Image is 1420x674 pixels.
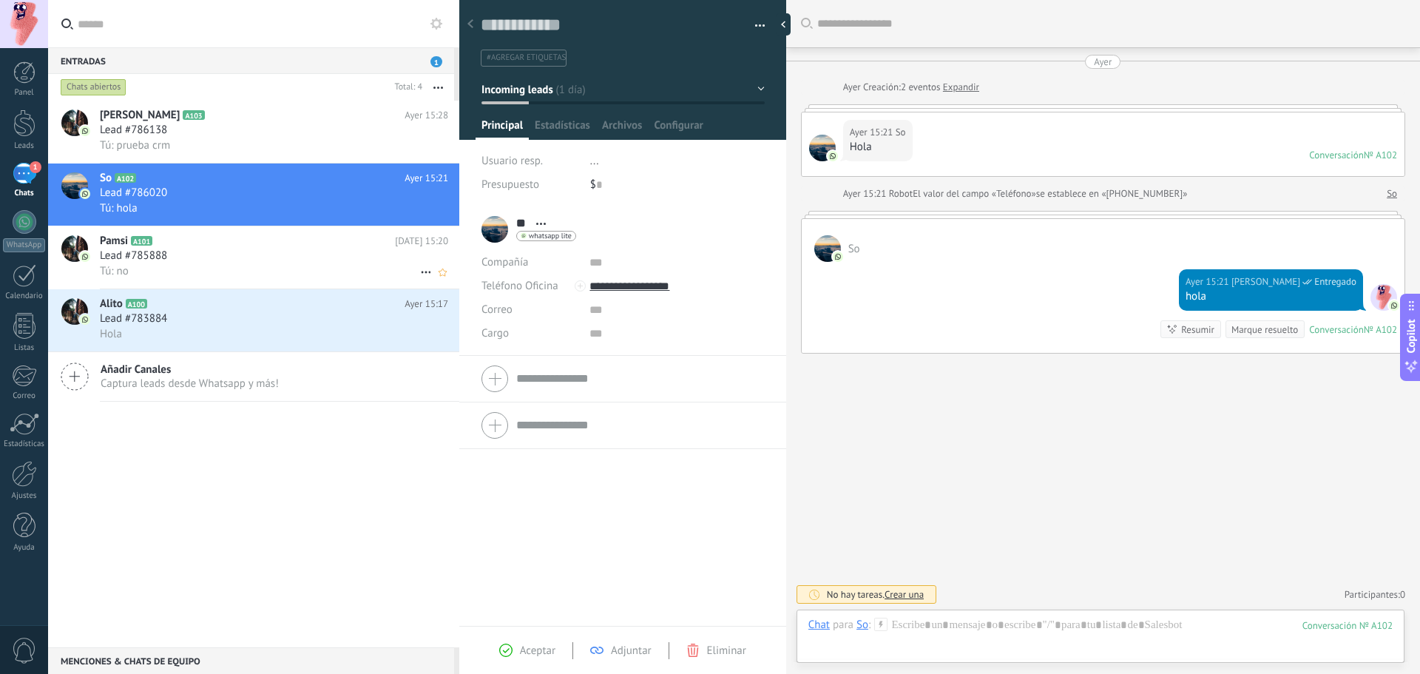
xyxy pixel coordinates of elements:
[100,201,138,215] span: Tú: hola
[3,543,46,553] div: Ayuda
[481,279,558,293] span: Teléfono Oficina
[3,189,46,198] div: Chats
[850,125,896,140] div: Ayer 15:21
[430,56,442,67] span: 1
[1036,186,1188,201] span: se establece en «[PHONE_NUMBER]»
[80,314,90,325] img: icon
[590,154,599,168] span: ...
[48,289,459,351] a: avatariconAlitoA100Ayer 15:17Lead #783884Hola
[481,303,513,317] span: Correo
[100,249,167,263] span: Lead #785888
[100,297,123,311] span: Alito
[3,291,46,301] div: Calendario
[100,171,112,186] span: So
[602,118,642,140] span: Archivos
[3,391,46,401] div: Correo
[481,154,543,168] span: Usuario resp.
[48,47,454,74] div: Entradas
[30,161,41,173] span: 1
[481,322,578,346] div: Cargo
[100,234,128,249] span: Pamsi
[1309,323,1364,336] div: Conversación
[481,298,513,322] button: Correo
[3,141,46,151] div: Leads
[611,644,652,658] span: Adjuntar
[48,164,459,226] a: avatariconSoA102Ayer 15:21Lead #786020Tú: hola
[856,618,868,631] div: So
[481,274,558,298] button: Teléfono Oficina
[1314,274,1356,289] span: Entregado
[843,80,979,95] div: Creación:
[481,149,579,173] div: Usuario resp.
[1389,300,1399,311] img: com.amocrm.amocrmwa.svg
[520,644,555,658] span: Aceptar
[1364,149,1397,161] div: № A102
[833,252,843,262] img: com.amocrm.amocrmwa.svg
[896,125,906,140] span: So
[1231,323,1298,337] div: Marque resuelto
[1094,55,1112,69] div: Ayer
[1400,588,1405,601] span: 0
[405,297,448,311] span: Ayer 15:17
[814,235,841,262] span: So
[183,110,204,120] span: A103
[422,74,454,101] button: Más
[3,238,45,252] div: WhatsApp
[115,173,136,183] span: A102
[100,186,167,200] span: Lead #786020
[48,101,459,163] a: avataricon[PERSON_NAME]A103Ayer 15:28Lead #786138Tú: prueba crm
[1186,274,1231,289] div: Ayer 15:21
[843,80,863,95] div: Ayer
[1364,323,1397,336] div: № A102
[3,491,46,501] div: Ajustes
[48,226,459,289] a: avatariconPamsiA101[DATE] 15:20Lead #785888Tú: no
[590,173,765,197] div: $
[481,328,509,339] span: Cargo
[101,377,279,391] span: Captura leads desde Whatsapp y más!
[913,186,1036,201] span: El valor del campo «Teléfono»
[3,439,46,449] div: Estadísticas
[131,236,152,246] span: A101
[901,80,940,95] span: 2 eventos
[126,299,147,309] span: A100
[889,187,913,200] span: Robot
[481,251,578,274] div: Compañía
[535,118,590,140] span: Estadísticas
[1309,149,1364,161] div: Conversación
[809,135,836,161] span: So
[487,53,566,63] span: #agregar etiquetas
[405,108,448,123] span: Ayer 15:28
[100,123,167,138] span: Lead #786138
[833,618,853,633] span: para
[100,264,129,278] span: Tú: no
[828,151,838,161] img: com.amocrm.amocrmwa.svg
[101,363,279,377] span: Añadir Canales
[80,252,90,262] img: icon
[1302,619,1393,632] div: 102
[776,13,791,36] div: Ocultar
[48,647,454,674] div: Menciones & Chats de equipo
[1387,186,1397,201] a: So
[943,80,979,95] a: Expandir
[1370,284,1397,311] span: Alejandro Romero
[395,234,448,249] span: [DATE] 15:20
[1181,323,1214,337] div: Resumir
[100,108,180,123] span: [PERSON_NAME]
[481,178,539,192] span: Presupuesto
[3,88,46,98] div: Panel
[848,242,860,256] span: So
[100,327,122,341] span: Hola
[827,588,924,601] div: No hay tareas.
[868,618,870,633] span: :
[529,232,572,240] span: whatsapp lite
[100,138,170,152] span: Tú: prueba crm
[885,588,924,601] span: Crear una
[843,186,889,201] div: Ayer 15:21
[654,118,703,140] span: Configurar
[389,80,422,95] div: Total: 4
[80,126,90,136] img: icon
[481,173,579,197] div: Presupuesto
[481,118,523,140] span: Principal
[1186,289,1356,304] div: hola
[1404,319,1419,353] span: Copilot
